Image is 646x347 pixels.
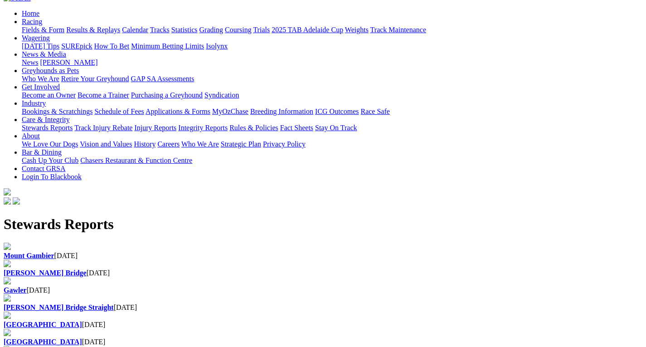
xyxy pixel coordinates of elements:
img: file-red.svg [4,294,11,302]
a: [PERSON_NAME] [40,59,97,66]
a: Fact Sheets [280,124,313,132]
a: Grading [199,26,223,34]
a: [PERSON_NAME] Bridge Straight [4,303,114,311]
a: Integrity Reports [178,124,228,132]
a: Strategic Plan [221,140,261,148]
a: Minimum Betting Limits [131,42,204,50]
h1: Stewards Reports [4,216,642,233]
a: Applications & Forms [146,108,210,115]
a: Chasers Restaurant & Function Centre [80,156,192,164]
div: [DATE] [4,338,642,346]
a: Results & Replays [66,26,120,34]
a: Who We Are [181,140,219,148]
img: twitter.svg [13,197,20,205]
a: How To Bet [94,42,130,50]
div: Wagering [22,42,642,50]
div: [DATE] [4,252,642,260]
div: Industry [22,108,642,116]
a: Coursing [225,26,252,34]
a: Rules & Policies [229,124,278,132]
div: Bar & Dining [22,156,642,165]
a: Calendar [122,26,148,34]
a: News & Media [22,50,66,58]
a: Gawler [4,286,27,294]
div: [DATE] [4,269,642,277]
a: History [134,140,155,148]
a: Retire Your Greyhound [61,75,129,83]
a: Greyhounds as Pets [22,67,79,74]
a: News [22,59,38,66]
a: Track Maintenance [370,26,426,34]
div: Care & Integrity [22,124,642,132]
a: SUREpick [61,42,92,50]
a: Vision and Values [80,140,132,148]
img: file-red.svg [4,312,11,319]
a: [DATE] Tips [22,42,59,50]
div: News & Media [22,59,642,67]
a: Fields & Form [22,26,64,34]
a: [GEOGRAPHIC_DATA] [4,321,82,328]
a: Purchasing a Greyhound [131,91,203,99]
a: Get Involved [22,83,60,91]
a: Bookings & Scratchings [22,108,92,115]
a: Injury Reports [134,124,176,132]
a: Stay On Track [315,124,357,132]
div: About [22,140,642,148]
img: facebook.svg [4,197,11,205]
div: [DATE] [4,286,642,294]
a: GAP SA Assessments [131,75,194,83]
a: Breeding Information [250,108,313,115]
a: Syndication [204,91,239,99]
a: Racing [22,18,42,25]
a: [GEOGRAPHIC_DATA] [4,338,82,346]
a: Contact GRSA [22,165,65,172]
a: Who We Are [22,75,59,83]
img: file-red.svg [4,329,11,336]
div: Racing [22,26,642,34]
a: Weights [345,26,369,34]
a: Mount Gambier [4,252,54,259]
img: file-red.svg [4,243,11,250]
a: Statistics [171,26,198,34]
a: MyOzChase [212,108,248,115]
div: [DATE] [4,321,642,329]
a: Industry [22,99,46,107]
img: logo-grsa-white.png [4,188,11,195]
a: Careers [157,140,180,148]
a: [PERSON_NAME] Bridge [4,269,87,277]
img: file-red.svg [4,277,11,284]
a: 2025 TAB Adelaide Cup [272,26,343,34]
a: Privacy Policy [263,140,306,148]
div: Get Involved [22,91,642,99]
a: Trials [253,26,270,34]
a: Become an Owner [22,91,76,99]
a: Cash Up Your Club [22,156,78,164]
a: Race Safe [360,108,389,115]
a: Home [22,10,39,17]
a: Stewards Reports [22,124,73,132]
a: ICG Outcomes [315,108,359,115]
a: Tracks [150,26,170,34]
a: Schedule of Fees [94,108,144,115]
div: [DATE] [4,303,642,312]
a: Bar & Dining [22,148,62,156]
a: Track Injury Rebate [74,124,132,132]
a: We Love Our Dogs [22,140,78,148]
a: Isolynx [206,42,228,50]
a: Wagering [22,34,50,42]
a: Login To Blackbook [22,173,82,181]
a: About [22,132,40,140]
a: Become a Trainer [78,91,129,99]
img: file-red.svg [4,260,11,267]
div: Greyhounds as Pets [22,75,642,83]
a: Care & Integrity [22,116,70,123]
